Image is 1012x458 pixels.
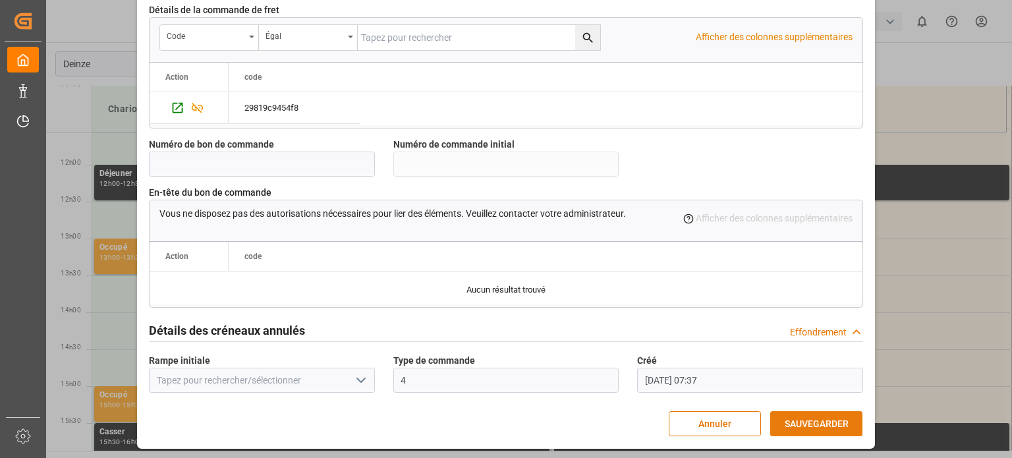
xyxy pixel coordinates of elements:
[149,324,305,337] font: Détails des créneaux annulés
[149,368,375,393] input: Tapez pour rechercher/sélectionner
[150,92,229,124] div: Appuyez sur ESPACE pour sélectionner cette ligne.
[575,25,600,50] button: bouton de recherche
[149,139,274,150] font: Numéro de bon de commande
[159,208,626,219] font: Vous ne disposez pas des autorisations nécessaires pour lier des éléments. Veuillez contacter vot...
[358,25,600,50] input: Tapez pour rechercher
[393,139,515,150] font: Numéro de commande initial
[785,418,849,429] font: SAUVEGARDER
[244,103,298,113] font: 29819c9454f8
[350,370,370,391] button: ouvrir le menu
[790,327,847,337] font: Effondrement
[149,187,271,198] font: En-tête du bon de commande
[149,355,210,366] font: Rampe initiale
[698,418,731,429] font: Annuler
[393,355,475,366] font: Type de commande
[637,368,863,393] input: JJ.MM.AAAA HH:MM
[229,92,360,124] div: Appuyez sur ESPACE pour sélectionner cette ligne.
[244,72,262,82] font: code
[669,411,761,436] button: Annuler
[149,5,279,15] font: Détails de la commande de fret
[160,25,259,50] button: ouvrir le menu
[637,355,657,366] font: Créé
[244,252,262,261] font: code
[266,32,281,41] font: Égal
[165,72,188,82] font: Action
[696,32,853,42] font: Afficher des colonnes supplémentaires
[259,25,358,50] button: ouvrir le menu
[167,32,185,41] font: code
[165,252,188,261] font: Action
[770,411,862,436] button: SAUVEGARDER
